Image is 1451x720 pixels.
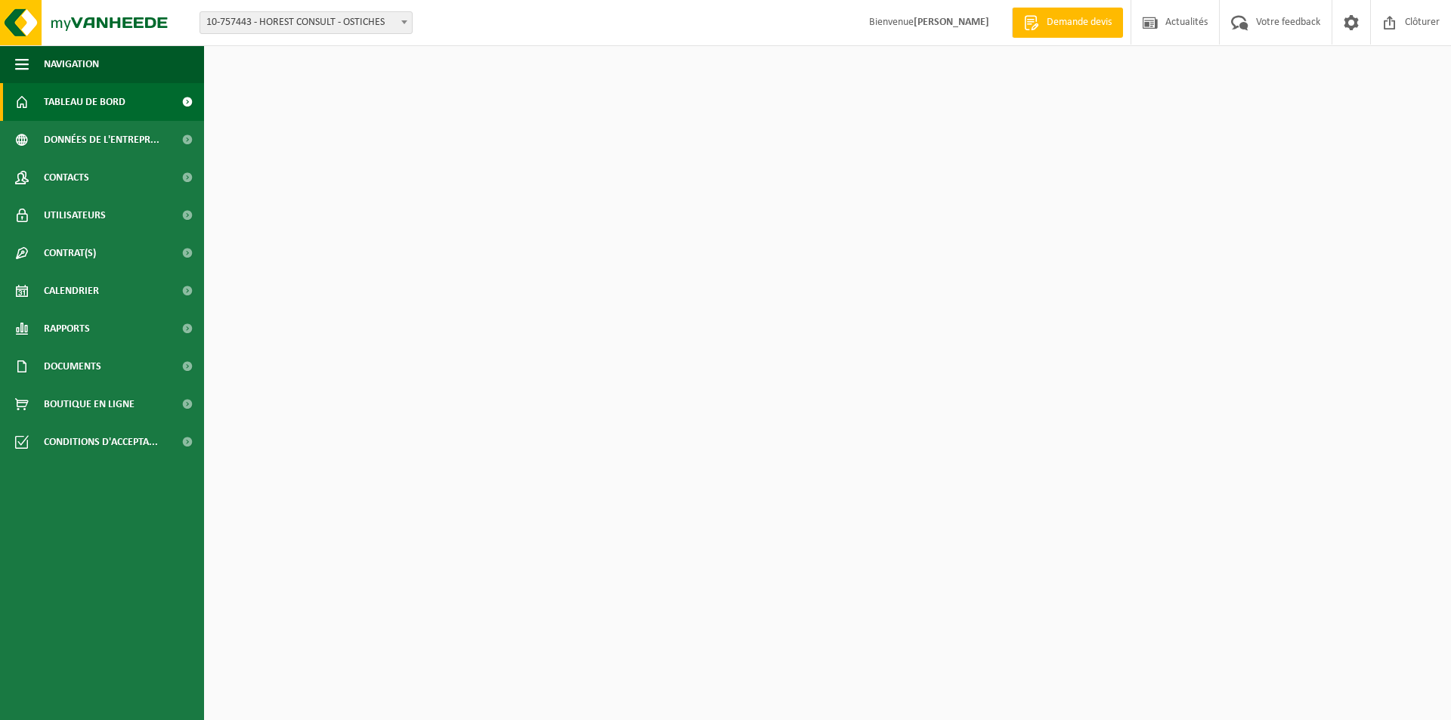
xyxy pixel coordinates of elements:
span: Boutique en ligne [44,385,135,423]
span: Utilisateurs [44,196,106,234]
span: Demande devis [1043,15,1115,30]
span: Tableau de bord [44,83,125,121]
strong: [PERSON_NAME] [914,17,989,28]
span: Documents [44,348,101,385]
span: 10-757443 - HOREST CONSULT - OSTICHES [200,12,412,33]
a: Demande devis [1012,8,1123,38]
span: Conditions d'accepta... [44,423,158,461]
span: Contrat(s) [44,234,96,272]
span: Navigation [44,45,99,83]
span: Contacts [44,159,89,196]
span: Données de l'entrepr... [44,121,159,159]
span: Calendrier [44,272,99,310]
span: 10-757443 - HOREST CONSULT - OSTICHES [200,11,413,34]
span: Rapports [44,310,90,348]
